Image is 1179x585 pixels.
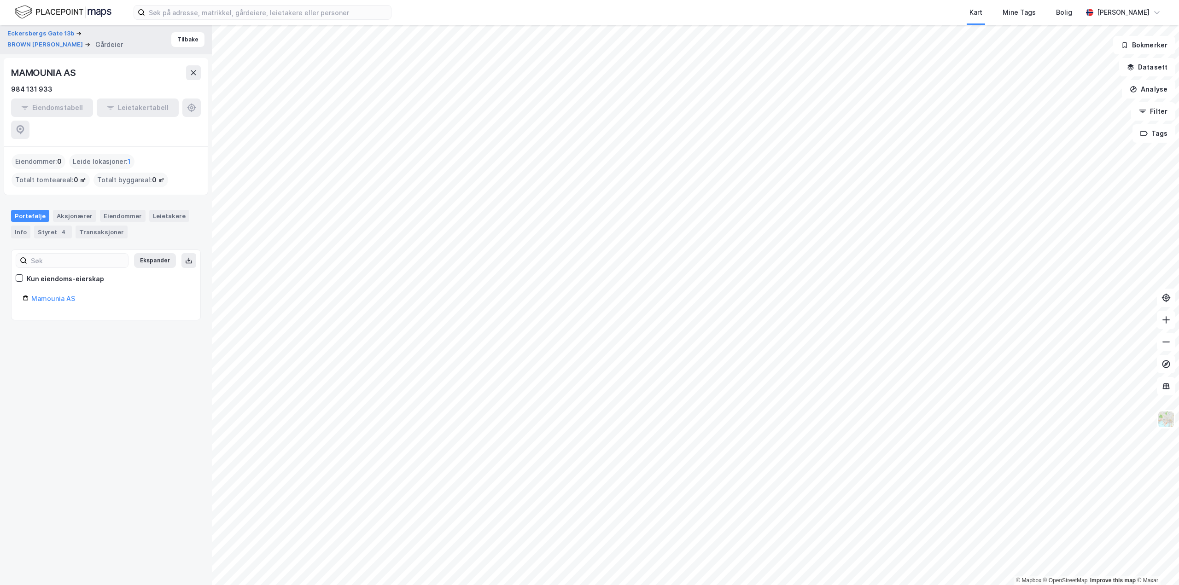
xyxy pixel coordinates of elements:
a: Improve this map [1090,577,1136,584]
img: Z [1157,411,1175,428]
a: Mapbox [1016,577,1041,584]
input: Søk [27,254,128,267]
div: Eiendommer : [12,154,65,169]
button: Ekspander [134,253,176,268]
div: Transaksjoner [76,226,128,238]
div: Kun eiendoms-eierskap [27,273,104,284]
div: Portefølje [11,210,49,222]
div: MAMOUNIA AS [11,65,78,80]
div: Totalt byggareal : [93,173,168,187]
span: 0 ㎡ [74,174,86,185]
div: 4 [59,227,68,237]
button: BROWN [PERSON_NAME] [7,40,85,49]
div: Leide lokasjoner : [69,154,134,169]
button: Datasett [1119,58,1175,76]
span: 0 ㎡ [152,174,164,185]
div: Leietakere [149,210,189,222]
button: Eckersbergs Gate 13b [7,29,76,38]
input: Søk på adresse, matrikkel, gårdeiere, leietakere eller personer [145,6,391,19]
div: [PERSON_NAME] [1097,7,1150,18]
div: Bolig [1056,7,1072,18]
button: Tags [1132,124,1175,143]
div: Gårdeier [95,39,123,50]
div: 984 131 933 [11,84,53,95]
div: Kontrollprogram for chat [1133,541,1179,585]
button: Filter [1131,102,1175,121]
button: Bokmerker [1113,36,1175,54]
span: 1 [128,156,131,167]
div: Info [11,226,30,238]
div: Styret [34,226,72,238]
div: Aksjonærer [53,210,96,222]
a: OpenStreetMap [1043,577,1088,584]
iframe: Chat Widget [1133,541,1179,585]
button: Tilbake [171,32,204,47]
div: Totalt tomteareal : [12,173,90,187]
a: Mamounia AS [31,295,75,302]
div: Mine Tags [1003,7,1036,18]
div: Eiendommer [100,210,146,222]
img: logo.f888ab2527a4732fd821a326f86c7f29.svg [15,4,111,20]
span: 0 [57,156,62,167]
button: Analyse [1122,80,1175,98]
div: Kart [969,7,982,18]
